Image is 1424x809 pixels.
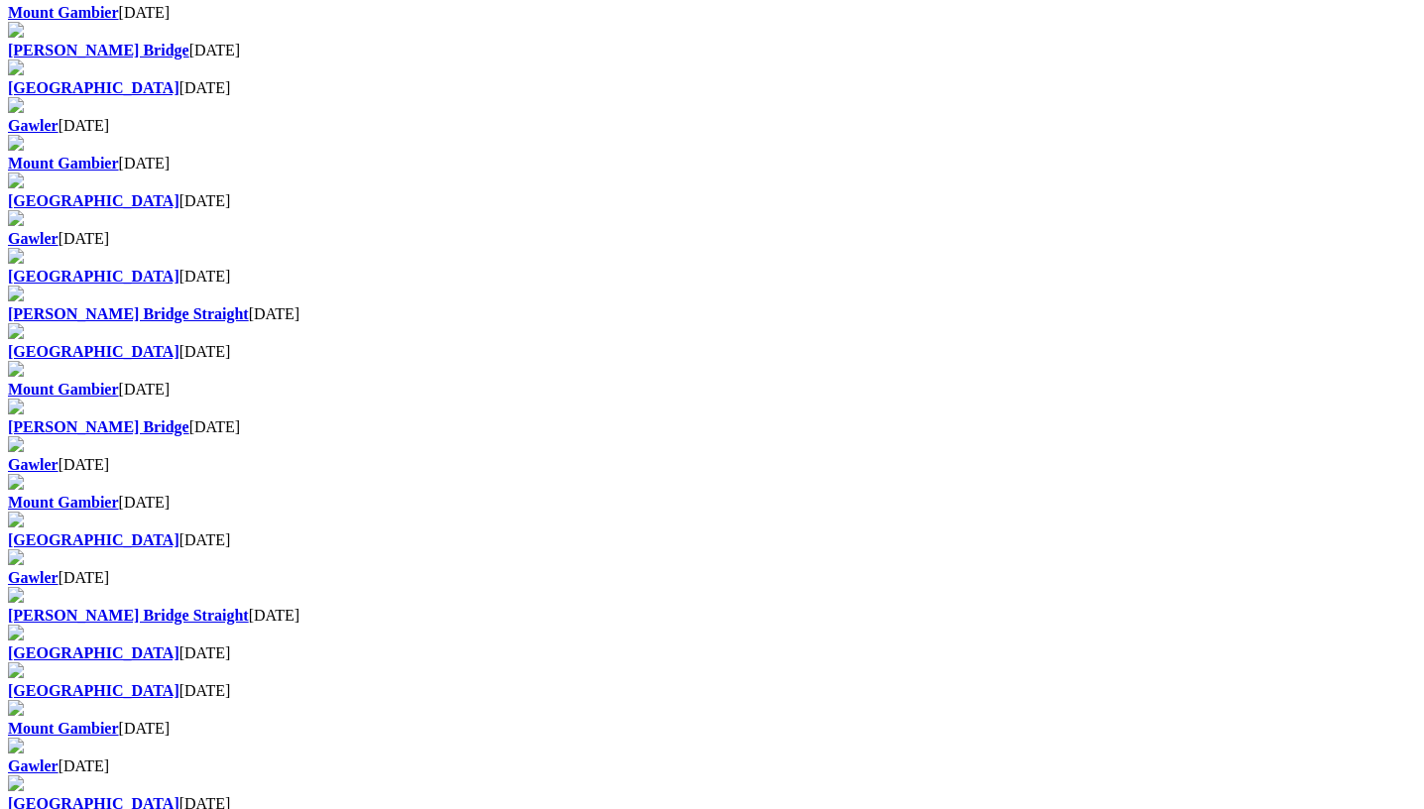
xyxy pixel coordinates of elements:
[8,775,24,791] img: file-red.svg
[8,343,1416,361] div: [DATE]
[8,361,24,377] img: file-red.svg
[8,117,59,134] a: Gawler
[8,173,24,188] img: file-red.svg
[8,210,24,226] img: file-red.svg
[8,343,179,360] a: [GEOGRAPHIC_DATA]
[8,662,24,678] img: file-red.svg
[8,418,1416,436] div: [DATE]
[8,531,179,548] a: [GEOGRAPHIC_DATA]
[8,625,24,640] img: file-red.svg
[8,305,1416,323] div: [DATE]
[8,268,179,285] a: [GEOGRAPHIC_DATA]
[8,436,24,452] img: file-red.svg
[8,531,1416,549] div: [DATE]
[8,305,249,322] a: [PERSON_NAME] Bridge Straight
[8,399,24,414] img: file-red.svg
[8,59,24,75] img: file-red.svg
[8,4,119,21] a: Mount Gambier
[8,607,1416,625] div: [DATE]
[8,607,249,624] a: [PERSON_NAME] Bridge Straight
[8,456,59,473] a: Gawler
[8,97,24,113] img: file-red.svg
[8,569,59,586] a: Gawler
[8,720,119,737] a: Mount Gambier
[8,682,1416,700] div: [DATE]
[8,381,1416,399] div: [DATE]
[8,738,24,753] img: file-red.svg
[8,155,1416,173] div: [DATE]
[8,248,24,264] img: file-red.svg
[8,192,179,209] a: [GEOGRAPHIC_DATA]
[8,418,189,435] a: [PERSON_NAME] Bridge
[8,286,24,301] img: file-red.svg
[8,757,1416,775] div: [DATE]
[8,682,179,699] a: [GEOGRAPHIC_DATA]
[8,192,1416,210] div: [DATE]
[8,230,1416,248] div: [DATE]
[8,474,24,490] img: file-red.svg
[8,42,189,58] a: [PERSON_NAME] Bridge
[8,79,1416,97] div: [DATE]
[8,644,179,661] a: [GEOGRAPHIC_DATA]
[8,42,1416,59] div: [DATE]
[8,494,119,511] a: Mount Gambier
[8,512,24,527] img: file-red.svg
[8,323,24,339] img: file-red.svg
[8,456,1416,474] div: [DATE]
[8,757,59,774] a: Gawler
[8,230,59,247] a: Gawler
[8,494,1416,512] div: [DATE]
[8,587,24,603] img: file-red.svg
[8,135,24,151] img: file-red.svg
[8,155,119,172] a: Mount Gambier
[8,79,179,96] a: [GEOGRAPHIC_DATA]
[8,117,1416,135] div: [DATE]
[8,268,1416,286] div: [DATE]
[8,700,24,716] img: file-red.svg
[8,644,1416,662] div: [DATE]
[8,720,1416,738] div: [DATE]
[8,381,119,398] a: Mount Gambier
[8,549,24,565] img: file-red.svg
[8,569,1416,587] div: [DATE]
[8,22,24,38] img: file-red.svg
[8,4,1416,22] div: [DATE]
